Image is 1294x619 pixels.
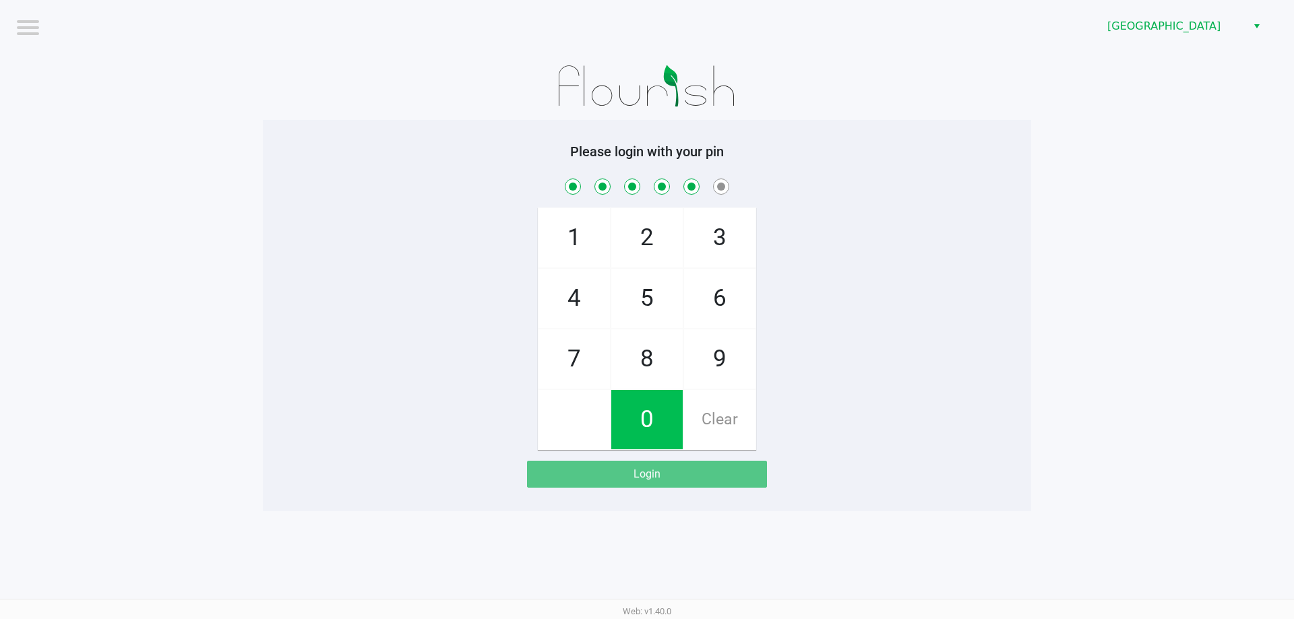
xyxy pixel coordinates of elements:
[611,269,683,328] span: 5
[611,208,683,267] span: 2
[273,143,1021,160] h5: Please login with your pin
[538,329,610,389] span: 7
[1247,14,1266,38] button: Select
[538,208,610,267] span: 1
[623,606,671,616] span: Web: v1.40.0
[684,269,756,328] span: 6
[684,390,756,449] span: Clear
[538,269,610,328] span: 4
[684,208,756,267] span: 3
[611,329,683,389] span: 8
[611,390,683,449] span: 0
[684,329,756,389] span: 9
[1107,18,1239,34] span: [GEOGRAPHIC_DATA]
